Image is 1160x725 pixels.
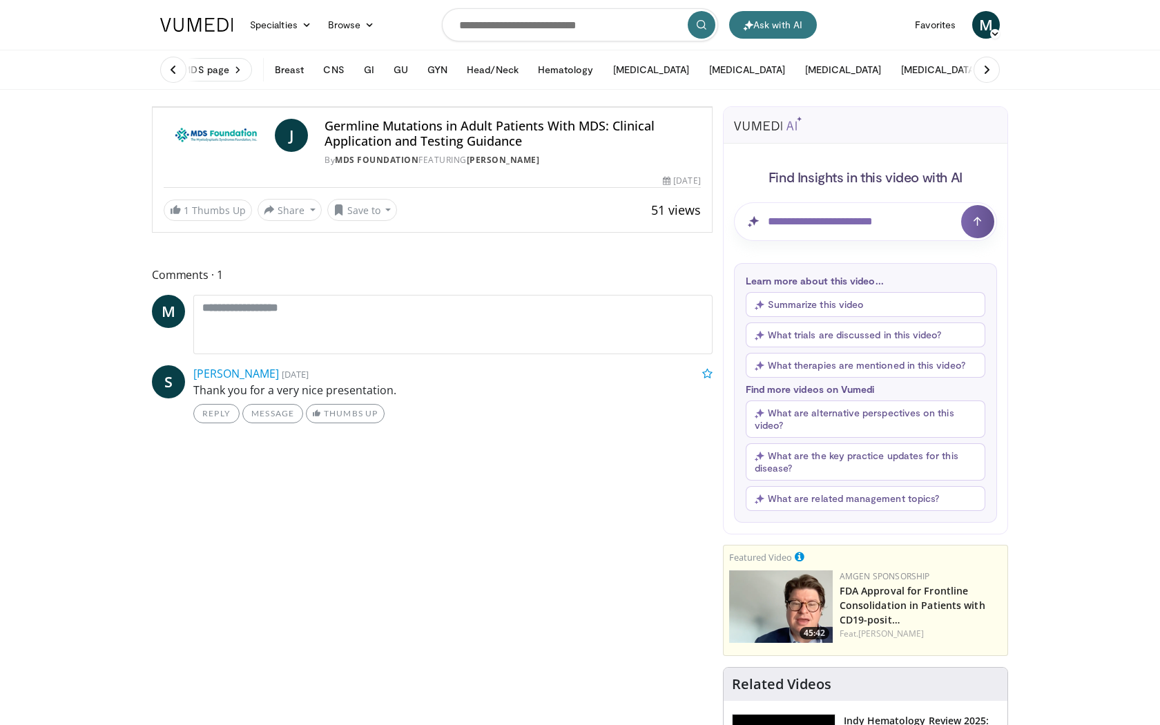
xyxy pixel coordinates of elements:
[327,199,398,221] button: Save to
[530,56,602,84] button: Hematology
[972,11,1000,39] a: M
[734,202,997,241] input: Question for AI
[746,443,985,481] button: What are the key practice updates for this disease?
[385,56,416,84] button: GU
[729,551,792,563] small: Featured Video
[729,11,817,39] button: Ask with AI
[701,56,794,84] button: [MEDICAL_DATA]
[152,365,185,398] a: S
[734,117,802,130] img: vumedi-ai-logo.svg
[267,56,312,84] button: Breast
[164,200,252,221] a: 1 Thumbs Up
[419,56,456,84] button: GYN
[840,570,930,582] a: Amgen Sponsorship
[335,154,418,166] a: MDS Foundation
[275,119,308,152] a: J
[356,56,383,84] button: GI
[467,154,540,166] a: [PERSON_NAME]
[458,56,527,84] button: Head/Neck
[184,204,189,217] span: 1
[734,168,997,186] h4: Find Insights in this video with AI
[893,56,986,84] button: [MEDICAL_DATA]
[153,107,712,108] video-js: Video Player
[325,119,700,148] h4: Germline Mutations in Adult Patients With MDS: Clinical Application and Testing Guidance
[746,275,985,287] p: Learn more about this video...
[729,570,833,643] a: 45:42
[152,266,713,284] span: Comments 1
[746,486,985,511] button: What are related management topics?
[152,58,252,81] a: Visit MDS page
[282,368,309,380] small: [DATE]
[840,584,985,626] a: FDA Approval for Frontline Consolidation in Patients with CD19-posit…
[160,18,233,32] img: VuMedi Logo
[746,400,985,438] button: What are alternative perspectives on this video?
[663,175,700,187] div: [DATE]
[193,382,713,398] p: Thank you for a very nice presentation.
[306,404,384,423] a: Thumbs Up
[442,8,718,41] input: Search topics, interventions
[797,56,890,84] button: [MEDICAL_DATA]
[907,11,964,39] a: Favorites
[320,11,383,39] a: Browse
[193,404,240,423] a: Reply
[242,404,303,423] a: Message
[605,56,698,84] button: [MEDICAL_DATA]
[651,202,701,218] span: 51 views
[858,628,924,639] a: [PERSON_NAME]
[746,353,985,378] button: What therapies are mentioned in this video?
[840,628,1002,640] div: Feat.
[746,383,985,395] p: Find more videos on Vumedi
[315,56,352,84] button: CNS
[193,366,279,381] a: [PERSON_NAME]
[258,199,322,221] button: Share
[746,292,985,317] button: Summarize this video
[729,570,833,643] img: 0487cae3-be8e-480d-8894-c5ed9a1cba93.png.150x105_q85_crop-smart_upscale.png
[800,627,829,639] span: 45:42
[242,11,320,39] a: Specialties
[152,295,185,328] a: M
[746,322,985,347] button: What trials are discussed in this video?
[325,154,700,166] div: By FEATURING
[732,676,831,693] h4: Related Videos
[164,119,269,152] img: MDS Foundation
